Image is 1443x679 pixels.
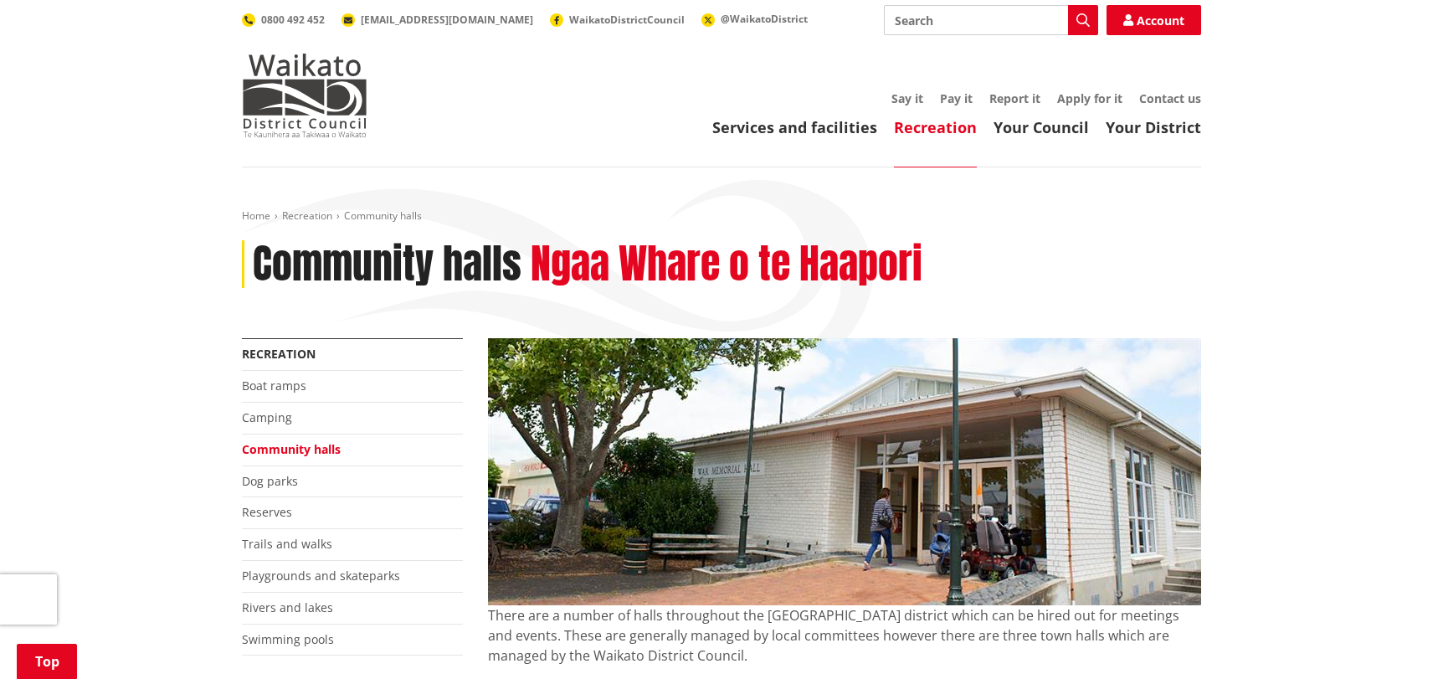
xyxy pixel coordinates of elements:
[712,117,877,137] a: Services and facilities
[261,13,325,27] span: 0800 492 452
[721,12,808,26] span: @WaikatoDistrict
[242,378,306,394] a: Boat ramps
[242,208,270,223] a: Home
[989,90,1040,106] a: Report it
[242,209,1201,224] nav: breadcrumb
[341,13,533,27] a: [EMAIL_ADDRESS][DOMAIN_NAME]
[1139,90,1201,106] a: Contact us
[701,12,808,26] a: @WaikatoDistrict
[242,536,332,552] a: Trails and walks
[242,346,316,362] a: Recreation
[488,605,1201,666] p: There are a number of halls throughout the [GEOGRAPHIC_DATA] district which can be hired out for ...
[550,13,685,27] a: WaikatoDistrictCouncil
[884,5,1098,35] input: Search input
[242,599,333,615] a: Rivers and lakes
[17,644,77,679] a: Top
[940,90,973,106] a: Pay it
[242,473,298,489] a: Dog parks
[1057,90,1122,106] a: Apply for it
[242,568,400,584] a: Playgrounds and skateparks
[994,117,1089,137] a: Your Council
[1107,5,1201,35] a: Account
[242,441,341,457] a: Community halls
[242,54,367,137] img: Waikato District Council - Te Kaunihera aa Takiwaa o Waikato
[242,13,325,27] a: 0800 492 452
[242,504,292,520] a: Reserves
[253,240,521,289] h1: Community halls
[569,13,685,27] span: WaikatoDistrictCouncil
[488,338,1201,605] img: Ngaruawahia Memorial Hall
[282,208,332,223] a: Recreation
[894,117,977,137] a: Recreation
[242,409,292,425] a: Camping
[344,208,422,223] span: Community halls
[1106,117,1201,137] a: Your District
[242,631,334,647] a: Swimming pools
[361,13,533,27] span: [EMAIL_ADDRESS][DOMAIN_NAME]
[531,240,922,289] h2: Ngaa Whare o te Haapori
[891,90,923,106] a: Say it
